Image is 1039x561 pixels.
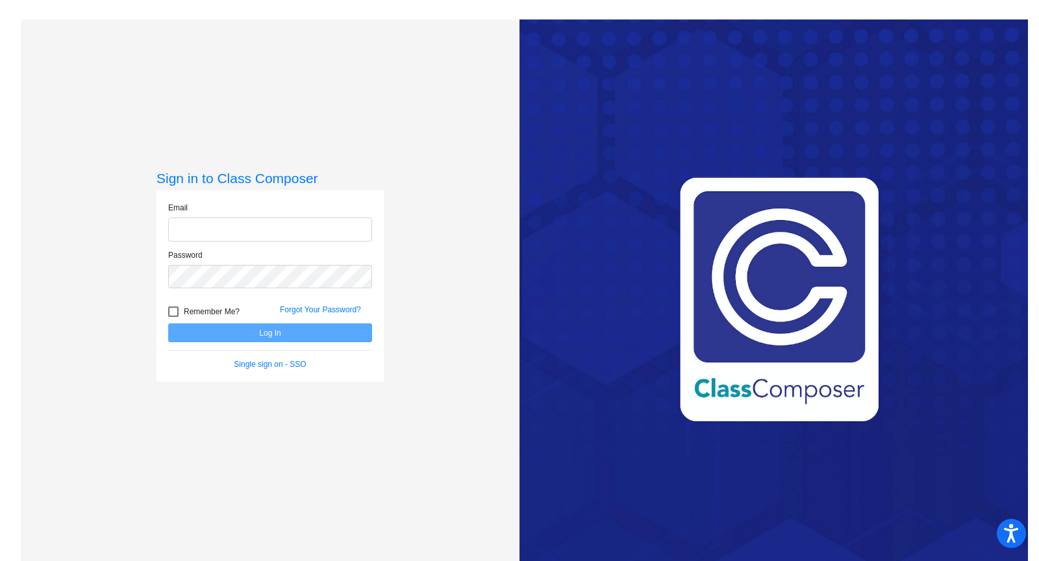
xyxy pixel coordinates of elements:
a: Forgot Your Password? [280,305,361,314]
span: Remember Me? [184,304,240,319]
label: Email [168,202,188,214]
a: Single sign on - SSO [234,360,306,369]
label: Password [168,249,203,261]
h3: Sign in to Class Composer [156,170,384,186]
button: Log In [168,323,372,342]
